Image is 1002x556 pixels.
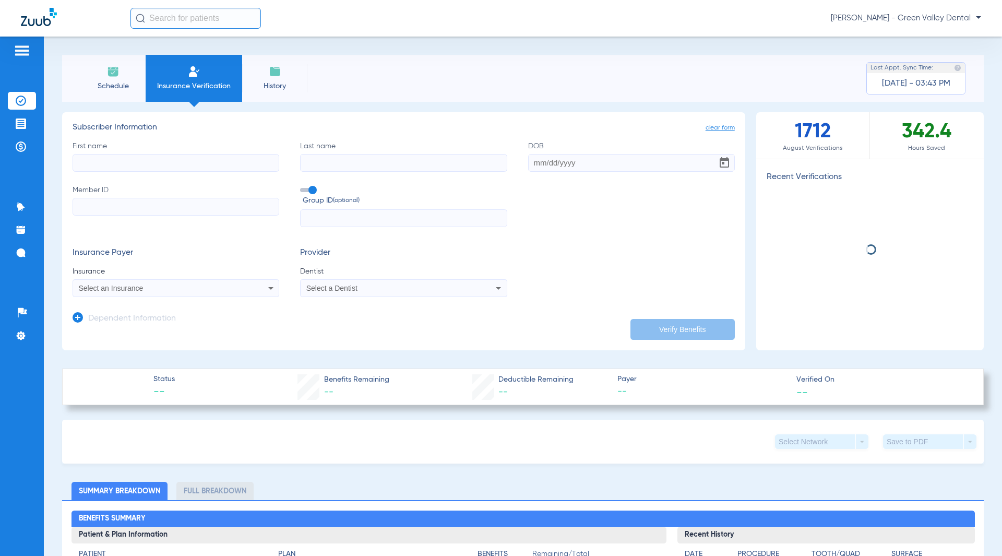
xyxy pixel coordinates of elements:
span: -- [324,387,333,397]
button: Open calendar [714,152,735,173]
span: Insurance Verification [153,81,234,91]
span: Hours Saved [870,143,984,153]
button: Verify Benefits [630,319,735,340]
span: Benefits Remaining [324,374,389,385]
span: Insurance [73,266,279,277]
input: DOBOpen calendar [528,154,735,172]
span: Schedule [88,81,138,91]
h3: Patient & Plan Information [71,527,666,543]
small: (optional) [333,195,360,206]
h3: Dependent Information [88,314,176,324]
label: Member ID [73,185,279,228]
span: clear form [706,123,735,133]
div: 1712 [756,112,870,159]
img: Search Icon [136,14,145,23]
span: Status [153,374,175,385]
span: Select a Dentist [306,284,357,292]
span: August Verifications [756,143,869,153]
span: Deductible Remaining [498,374,574,385]
label: First name [73,141,279,172]
span: Verified On [796,374,967,385]
span: [PERSON_NAME] - Green Valley Dental [831,13,981,23]
img: History [269,65,281,78]
span: Dentist [300,266,507,277]
img: Schedule [107,65,120,78]
input: Search for patients [130,8,261,29]
span: -- [796,386,808,397]
label: Last name [300,141,507,172]
span: Payer [617,374,788,385]
li: Summary Breakdown [71,482,168,500]
h3: Insurance Payer [73,248,279,258]
h3: Provider [300,248,507,258]
input: First name [73,154,279,172]
span: Last Appt. Sync Time: [870,63,933,73]
h2: Benefits Summary [71,511,975,527]
img: Zuub Logo [21,8,57,26]
span: Group ID [303,195,507,206]
input: Last name [300,154,507,172]
h3: Recent History [677,527,975,543]
img: Manual Insurance Verification [188,65,200,78]
span: History [250,81,300,91]
span: -- [153,385,175,400]
h3: Subscriber Information [73,123,735,133]
label: DOB [528,141,735,172]
li: Full Breakdown [176,482,254,500]
span: [DATE] - 03:43 PM [882,78,950,89]
span: -- [498,387,508,397]
img: last sync help info [954,64,961,72]
span: -- [617,385,788,398]
div: 342.4 [870,112,984,159]
input: Member ID [73,198,279,216]
h3: Recent Verifications [756,172,984,183]
img: hamburger-icon [14,44,30,57]
span: Select an Insurance [79,284,144,292]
